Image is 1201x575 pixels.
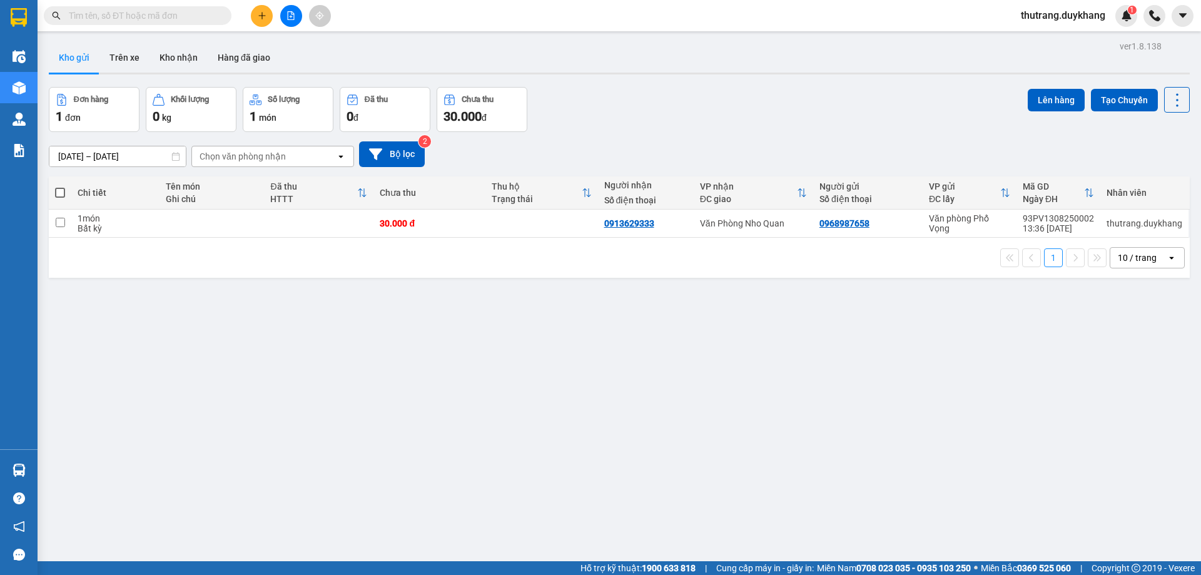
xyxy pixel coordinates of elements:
[1128,6,1137,14] sup: 1
[1028,89,1085,111] button: Lên hàng
[336,151,346,161] svg: open
[819,218,869,228] div: 0968987658
[258,11,266,20] span: plus
[52,11,61,20] span: search
[208,43,280,73] button: Hàng đã giao
[929,213,1010,233] div: Văn phòng Phố Vọng
[99,43,149,73] button: Trên xe
[280,5,302,27] button: file-add
[418,135,431,148] sup: 2
[700,181,797,191] div: VP nhận
[923,176,1016,210] th: Toggle SortBy
[315,11,324,20] span: aim
[817,561,971,575] span: Miền Nam
[819,194,916,204] div: Số điện thoại
[642,563,696,573] strong: 1900 633 818
[380,218,479,228] div: 30.000 đ
[78,213,153,223] div: 1 món
[78,188,153,198] div: Chi tiết
[1044,248,1063,267] button: 1
[13,144,26,157] img: solution-icon
[65,113,81,123] span: đơn
[580,561,696,575] span: Hỗ trợ kỹ thuật:
[286,11,295,20] span: file-add
[149,43,208,73] button: Kho nhận
[264,176,373,210] th: Toggle SortBy
[981,561,1071,575] span: Miền Bắc
[929,181,1000,191] div: VP gửi
[13,549,25,561] span: message
[166,181,258,191] div: Tên món
[1149,10,1160,21] img: phone-icon
[1091,89,1158,111] button: Tạo Chuyến
[74,95,108,104] div: Đơn hàng
[1016,176,1100,210] th: Toggle SortBy
[153,109,160,124] span: 0
[259,113,276,123] span: món
[1130,6,1134,14] span: 1
[437,87,527,132] button: Chưa thu30.000đ
[1118,252,1157,264] div: 10 / trang
[700,218,807,228] div: Văn Phòng Nho Quan
[171,95,209,104] div: Khối lượng
[200,150,286,163] div: Chọn văn phòng nhận
[694,176,813,210] th: Toggle SortBy
[1107,218,1182,228] div: thutrang.duykhang
[1107,188,1182,198] div: Nhân viên
[49,43,99,73] button: Kho gửi
[69,9,216,23] input: Tìm tên, số ĐT hoặc mã đơn
[250,109,256,124] span: 1
[380,188,479,198] div: Chưa thu
[819,181,916,191] div: Người gửi
[492,194,581,204] div: Trạng thái
[604,180,687,190] div: Người nhận
[482,113,487,123] span: đ
[13,464,26,477] img: warehouse-icon
[604,195,687,205] div: Số điện thoại
[166,194,258,204] div: Ghi chú
[359,141,425,167] button: Bộ lọc
[1120,39,1162,53] div: ver 1.8.138
[1172,5,1193,27] button: caret-down
[1177,10,1188,21] span: caret-down
[353,113,358,123] span: đ
[1023,213,1094,223] div: 93PV1308250002
[340,87,430,132] button: Đã thu0đ
[1023,194,1084,204] div: Ngày ĐH
[604,218,654,228] div: 0913629333
[347,109,353,124] span: 0
[49,146,186,166] input: Select a date range.
[270,194,357,204] div: HTTT
[974,566,978,571] span: ⚪️
[856,563,971,573] strong: 0708 023 035 - 0935 103 250
[13,113,26,126] img: warehouse-icon
[365,95,388,104] div: Đã thu
[1121,10,1132,21] img: icon-new-feature
[251,5,273,27] button: plus
[1167,253,1177,263] svg: open
[700,194,797,204] div: ĐC giao
[13,492,25,504] span: question-circle
[11,8,27,27] img: logo-vxr
[462,95,494,104] div: Chưa thu
[162,113,171,123] span: kg
[309,5,331,27] button: aim
[1080,561,1082,575] span: |
[705,561,707,575] span: |
[268,95,300,104] div: Số lượng
[270,181,357,191] div: Đã thu
[443,109,482,124] span: 30.000
[13,521,25,532] span: notification
[1023,223,1094,233] div: 13:36 [DATE]
[929,194,1000,204] div: ĐC lấy
[485,176,597,210] th: Toggle SortBy
[1017,563,1071,573] strong: 0369 525 060
[13,81,26,94] img: warehouse-icon
[13,50,26,63] img: warehouse-icon
[1023,181,1084,191] div: Mã GD
[78,223,153,233] div: Bất kỳ
[492,181,581,191] div: Thu hộ
[243,87,333,132] button: Số lượng1món
[56,109,63,124] span: 1
[49,87,139,132] button: Đơn hàng1đơn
